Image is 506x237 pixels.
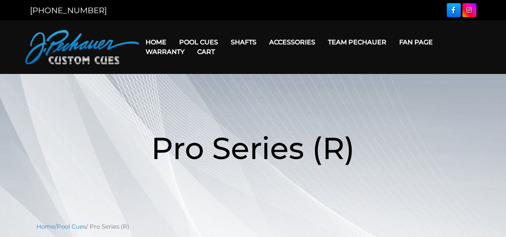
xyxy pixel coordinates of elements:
[139,42,191,62] a: Warranty
[36,223,55,230] a: Home
[322,32,393,52] a: Team Pechauer
[151,129,355,167] span: Pro Series (R)
[263,32,322,52] a: Accessories
[30,6,107,15] a: [PHONE_NUMBER]
[173,32,224,52] a: Pool Cues
[57,223,86,230] a: Pool Cues
[25,30,139,64] img: Pechauer Custom Cues
[191,42,221,62] a: Cart
[393,32,439,52] a: Fan Page
[139,32,173,52] a: Home
[224,32,263,52] a: Shafts
[36,222,470,231] nav: Breadcrumb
